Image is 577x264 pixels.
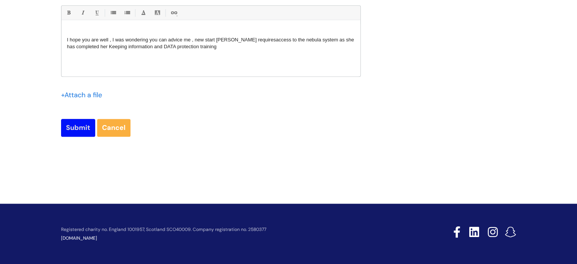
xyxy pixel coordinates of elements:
[61,235,97,241] a: [DOMAIN_NAME]
[97,119,130,136] a: Cancel
[61,119,95,136] input: Submit
[138,8,148,17] a: Font Color
[78,8,87,17] a: Italic (Ctrl-I)
[169,8,178,17] a: Link
[61,89,107,101] div: Attach a file
[108,8,118,17] a: • Unordered List (Ctrl-Shift-7)
[122,8,132,17] a: 1. Ordered List (Ctrl-Shift-8)
[153,8,162,17] a: Back Color
[61,90,64,100] span: +
[67,37,354,49] span: I hope you are well , I was wondering you can advice me , new start [PERSON_NAME] requires access...
[64,8,73,17] a: Bold (Ctrl-B)
[61,227,399,232] p: Registered charity no. England 1001957, Scotland SCO40009. Company registration no. 2580377
[92,8,101,17] a: Underline(Ctrl-U)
